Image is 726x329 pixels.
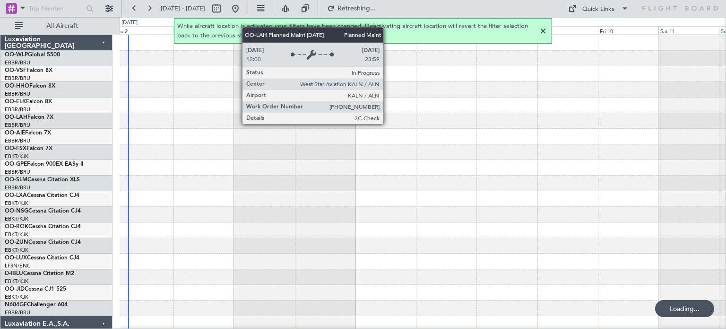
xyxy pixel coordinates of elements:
a: OO-ELKFalcon 8X [5,99,52,105]
a: OO-WLPGlobal 5500 [5,52,60,58]
span: OO-GPE [5,161,27,167]
a: EBBR/BRU [5,122,30,129]
a: OO-NSGCessna Citation CJ4 [5,208,81,214]
span: OO-ELK [5,99,26,105]
span: OO-VSF [5,68,26,73]
span: While aircraft location is activated your filters have been changed. Deactivating aircraft locati... [177,22,537,40]
div: Quick Links [582,5,614,14]
a: OO-ROKCessna Citation CJ4 [5,224,81,230]
a: OO-JIDCessna CJ1 525 [5,286,66,292]
span: OO-WLP [5,52,28,58]
span: OO-JID [5,286,25,292]
span: OO-AIE [5,130,25,136]
a: EBKT/KJK [5,293,28,301]
span: OO-LUX [5,255,27,261]
span: OO-LAH [5,115,27,120]
span: OO-HHO [5,83,29,89]
span: OO-FSX [5,146,26,151]
a: EBKT/KJK [5,153,28,160]
a: EBBR/BRU [5,309,30,316]
a: N604GFChallenger 604 [5,302,68,308]
a: EBBR/BRU [5,137,30,144]
a: LFSN/ENC [5,262,31,269]
span: Refreshing... [337,5,377,12]
a: OO-LXACessna Citation CJ4 [5,193,79,198]
span: OO-NSG [5,208,28,214]
a: EBKT/KJK [5,231,28,238]
a: OO-FSXFalcon 7X [5,146,52,151]
input: Trip Number [29,1,83,16]
a: EBBR/BRU [5,184,30,191]
span: OO-SLM [5,177,27,183]
button: Quick Links [563,1,633,16]
a: EBKT/KJK [5,215,28,222]
a: OO-HHOFalcon 8X [5,83,55,89]
a: OO-VSFFalcon 8X [5,68,52,73]
a: EBBR/BRU [5,106,30,113]
a: D-IBLUCessna Citation M2 [5,271,74,276]
a: EBBR/BRU [5,169,30,176]
button: Refreshing... [323,1,380,16]
a: OO-ZUNCessna Citation CJ4 [5,240,81,245]
span: D-IBLU [5,271,23,276]
span: OO-ZUN [5,240,28,245]
a: OO-AIEFalcon 7X [5,130,51,136]
a: OO-GPEFalcon 900EX EASy II [5,161,83,167]
div: Loading... [655,300,714,317]
span: OO-LXA [5,193,27,198]
a: EBBR/BRU [5,75,30,82]
a: OO-LAHFalcon 7X [5,115,53,120]
a: EBKT/KJK [5,200,28,207]
span: [DATE] - [DATE] [161,4,205,13]
a: EBKT/KJK [5,278,28,285]
a: EBBR/BRU [5,59,30,66]
a: OO-LUXCessna Citation CJ4 [5,255,79,261]
a: OO-SLMCessna Citation XLS [5,177,80,183]
a: EBBR/BRU [5,90,30,98]
a: EBKT/KJK [5,247,28,254]
span: OO-ROK [5,224,28,230]
span: N604GF [5,302,27,308]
